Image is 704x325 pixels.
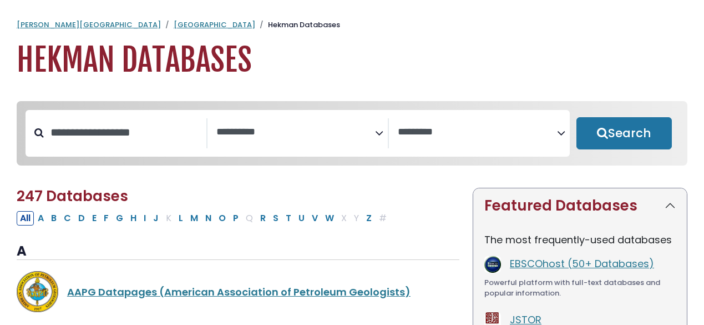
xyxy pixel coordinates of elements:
[282,211,295,226] button: Filter Results T
[140,211,149,226] button: Filter Results I
[174,19,255,30] a: [GEOGRAPHIC_DATA]
[255,19,340,31] li: Hekman Databases
[17,42,687,79] h1: Hekman Databases
[17,19,161,30] a: [PERSON_NAME][GEOGRAPHIC_DATA]
[216,127,376,138] textarea: Search
[484,277,676,299] div: Powerful platform with full-text databases and popular information.
[295,211,308,226] button: Filter Results U
[257,211,269,226] button: Filter Results R
[60,211,74,226] button: Filter Results C
[17,19,687,31] nav: breadcrumb
[473,188,687,223] button: Featured Databases
[230,211,242,226] button: Filter Results P
[270,211,282,226] button: Filter Results S
[17,243,459,260] h3: A
[202,211,215,226] button: Filter Results N
[175,211,186,226] button: Filter Results L
[44,123,206,142] input: Search database by title or keyword
[322,211,337,226] button: Filter Results W
[48,211,60,226] button: Filter Results B
[75,211,88,226] button: Filter Results D
[510,257,654,271] a: EBSCOhost (50+ Databases)
[17,211,34,226] button: All
[67,285,411,299] a: AAPG Datapages (American Association of Petroleum Geologists)
[127,211,140,226] button: Filter Results H
[100,211,112,226] button: Filter Results F
[576,117,672,149] button: Submit for Search Results
[17,186,128,206] span: 247 Databases
[215,211,229,226] button: Filter Results O
[187,211,201,226] button: Filter Results M
[150,211,162,226] button: Filter Results J
[308,211,321,226] button: Filter Results V
[484,232,676,247] p: The most frequently-used databases
[17,101,687,166] nav: Search filters
[363,211,375,226] button: Filter Results Z
[113,211,126,226] button: Filter Results G
[34,211,47,226] button: Filter Results A
[17,211,391,224] div: Alpha-list to filter by first letter of database name
[89,211,100,226] button: Filter Results E
[398,127,557,138] textarea: Search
